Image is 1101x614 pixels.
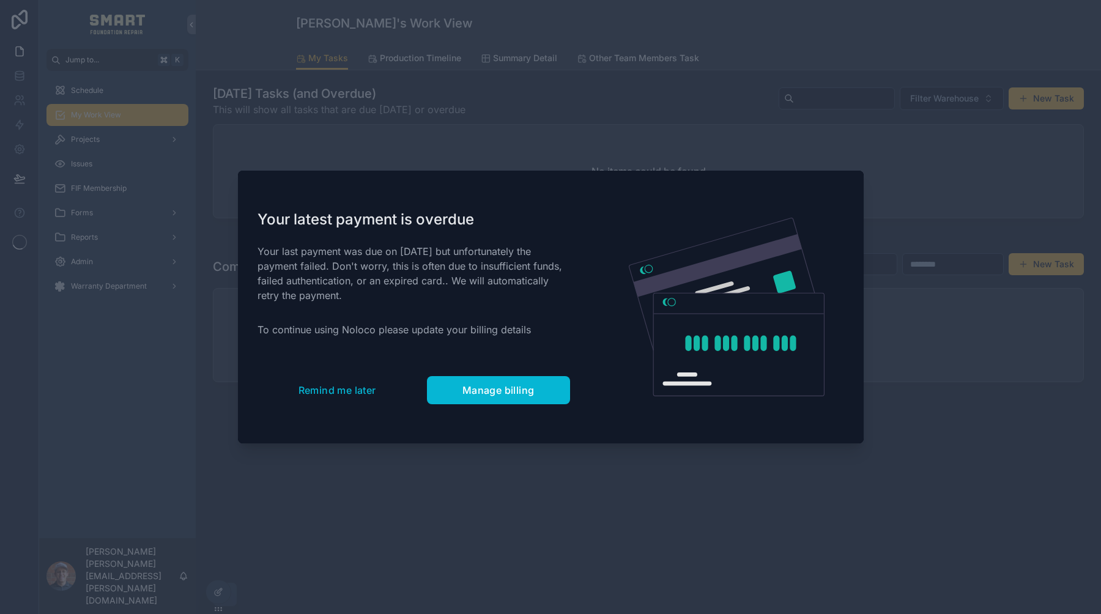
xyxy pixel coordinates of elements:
[298,384,376,396] span: Remind me later
[258,244,570,303] p: Your last payment was due on [DATE] but unfortunately the payment failed. Don't worry, this is of...
[629,218,825,396] img: Credit card illustration
[427,376,570,404] button: Manage billing
[462,384,535,396] span: Manage billing
[258,210,570,229] h1: Your latest payment is overdue
[258,376,417,404] button: Remind me later
[258,322,570,337] p: To continue using Noloco please update your billing details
